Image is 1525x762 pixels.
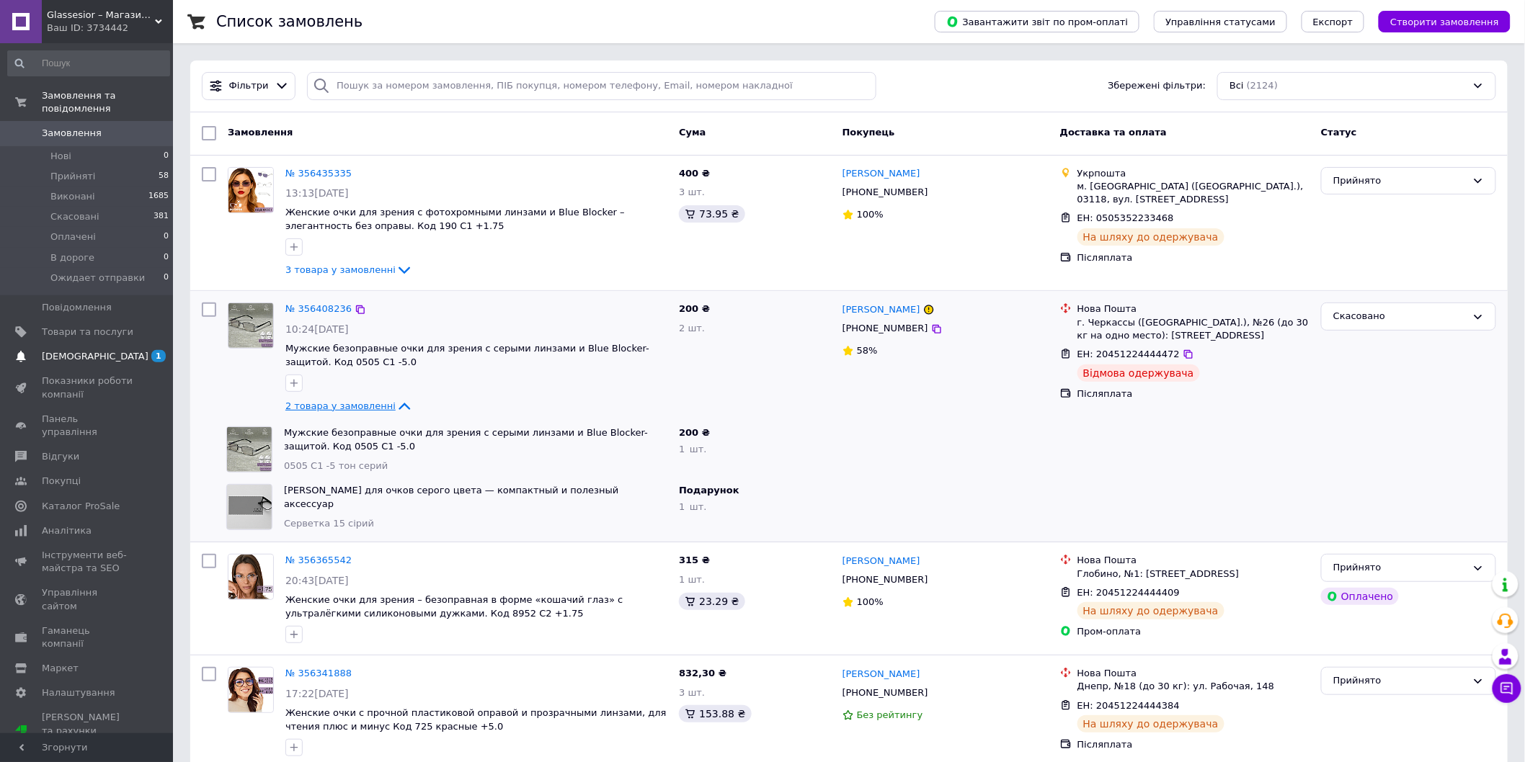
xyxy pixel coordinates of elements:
[935,11,1139,32] button: Завантажити звіт по пром-оплаті
[857,345,878,356] span: 58%
[1077,700,1180,711] span: ЕН: 20451224444384
[227,485,272,529] img: Фото товару
[228,554,274,600] a: Фото товару
[42,624,133,650] span: Гаманець компанії
[50,210,99,223] span: Скасовані
[1379,11,1511,32] button: Створити замовлення
[842,574,928,585] span: [PHONE_NUMBER]
[1077,554,1310,567] div: Нова Пошта
[1077,387,1310,400] div: Післяплата
[1077,167,1310,180] div: Укрпошта
[842,668,920,681] a: [PERSON_NAME]
[216,13,363,30] h1: Список замовлень
[1077,251,1310,264] div: Післяплата
[228,668,273,712] img: Фото товару
[42,413,133,439] span: Панель управління
[679,668,726,678] span: 832,30 ₴
[1060,127,1167,138] span: Доставка та оплата
[1493,674,1521,703] button: Чат з покупцем
[42,326,133,339] span: Товари та послуги
[1077,602,1224,619] div: На шляху до одержувача
[285,668,352,678] a: № 356341888
[47,9,155,22] span: Glassesior – Магазин оптики
[842,127,895,138] span: Покупець
[1108,79,1206,93] span: Збережені фільтри:
[842,555,920,568] a: [PERSON_NAME]
[50,190,95,203] span: Виконані
[1333,673,1467,689] div: Прийнято
[228,302,274,349] a: Фото товару
[42,475,81,488] span: Покупці
[1077,738,1310,751] div: Післяплата
[42,549,133,575] span: Інструменти веб-майстра та SEO
[164,230,169,243] span: 0
[307,72,876,100] input: Пошук за номером замовлення, ПІБ покупця, номером телефону, Email, номером накладної
[284,485,619,509] a: [PERSON_NAME] для очков серого цвета — компактный и полезный аксессуар
[159,170,169,183] span: 58
[42,375,133,400] span: Показники роботи компанії
[285,168,352,179] a: № 356435335
[229,79,269,93] span: Фільтри
[857,709,923,720] span: Без рейтингу
[42,301,112,314] span: Повідомлення
[679,444,706,454] span: 1 шт.
[842,303,920,317] a: [PERSON_NAME]
[679,593,744,610] div: 23.29 ₴
[1077,212,1174,223] span: ЕН: 0505352233468
[679,687,705,698] span: 3 шт.
[1247,80,1278,91] span: (2124)
[284,427,648,452] a: Мужские безоправные очки для зрения с серыми линзами и Blue Blocker-защитой. Код 0505 С1 -5.0
[284,460,388,471] span: 0505 С1 -5 тон серий
[679,555,710,565] span: 315 ₴
[1077,680,1310,693] div: Днепр, №18 (до 30 кг): ул. Рабочая, 148
[1333,309,1467,324] div: Скасовано
[842,167,920,181] a: [PERSON_NAME]
[285,264,396,275] span: 3 товара у замовленні
[857,596,884,607] span: 100%
[1077,228,1224,246] div: На шляху до одержувача
[42,662,79,675] span: Маркет
[285,688,349,699] span: 17:22[DATE]
[1077,180,1310,206] div: м. [GEOGRAPHIC_DATA] ([GEOGRAPHIC_DATA].), 03118, вул. [STREET_ADDRESS]
[285,707,667,732] a: Женские очки с прочной пластиковой оправой и прозрачными линзами, для чтения плюс и минус Код 725...
[1077,625,1310,638] div: Пром-оплата
[228,167,274,213] a: Фото товару
[679,205,744,223] div: 73.95 ₴
[228,303,273,348] img: Фото товару
[148,190,169,203] span: 1685
[228,555,273,599] img: Фото товару
[679,127,706,138] span: Cума
[285,594,623,619] a: Женские очки для зрения – безоправная в форме «кошачий глаз» с ультралёгкими силиконовыми дужками...
[1077,568,1310,581] div: Глобино, №1: [STREET_ADDRESS]
[679,485,739,496] span: Подарунок
[42,686,115,699] span: Налаштування
[1077,349,1180,359] span: ЕН: 20451224444472
[227,427,272,472] img: Фото товару
[285,400,413,411] a: 2 товара у замовленні
[42,586,133,612] span: Управління сайтом
[50,251,94,264] span: В дороге
[42,500,120,513] span: Каталог ProSale
[1154,11,1287,32] button: Управління статусами
[42,350,148,363] span: [DEMOGRAPHIC_DATA]
[284,518,374,529] span: Серветка 15 сірий
[285,264,413,275] a: 3 товара у замовленні
[1077,364,1200,382] div: Відмова одержувача
[1321,127,1357,138] span: Статус
[50,272,145,284] span: Ожидает отправки
[42,450,79,463] span: Відгуки
[285,187,349,199] span: 13:13[DATE]
[1333,560,1467,575] div: Прийнято
[1390,17,1499,27] span: Створити замовлення
[228,667,274,713] a: Фото товару
[228,127,293,138] span: Замовлення
[842,687,928,698] span: [PHONE_NUMBER]
[50,150,71,163] span: Нові
[285,555,352,565] a: № 356365542
[285,343,649,367] a: Мужские безоправные очки для зрения с серыми линзами и Blue Blocker-защитой. Код 0505 С1 -5.0
[1230,79,1244,93] span: Всі
[1165,17,1276,27] span: Управління статусами
[1077,667,1310,680] div: Нова Пошта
